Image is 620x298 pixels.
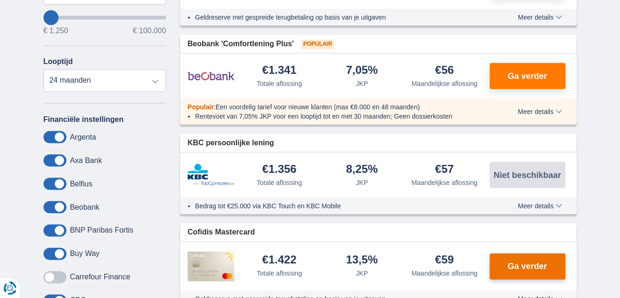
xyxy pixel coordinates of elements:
span: Cofidis Mastercard [188,227,255,238]
div: €1.422 [263,255,297,267]
img: product.pl.alt Cofidis CC [188,252,234,282]
label: Carrefour Finance [70,273,131,282]
span: Populair [301,40,334,49]
div: €1.356 [263,163,297,176]
span: Meer details [518,203,562,209]
div: JKP [356,79,368,88]
label: BNP Paribas Fortis [70,227,134,235]
span: € 1.250 [44,27,68,35]
button: Niet beschikbaar [490,162,566,188]
button: Meer details [511,14,569,21]
button: Meer details [511,202,569,210]
label: Argenta [70,133,96,142]
div: €56 [435,64,454,77]
span: Een voordelig tarief voor nieuwe klanten (max €8.000 en 48 maanden) [216,103,420,111]
span: Meer details [518,14,562,21]
img: product.pl.alt KBC [188,164,234,186]
img: product.pl.alt Beobank [188,64,234,88]
div: €59 [435,255,454,267]
div: Totale aflossing [257,178,302,187]
button: Ga verder [490,63,566,89]
span: KBC persoonlijke lening [188,138,274,149]
li: Bedrag tot €25.000 via KBC Touch en KBC Mobile [195,201,484,211]
input: wantToBorrow [44,16,167,20]
div: €57 [435,163,454,176]
li: Rentevoet van 7,05% JKP voor een looptijd tot en met 30 maanden; Geen dossierkosten [195,112,484,121]
div: 8,25% [346,163,378,176]
div: 7,05% [346,64,378,77]
span: Niet beschikbaar [494,171,561,179]
span: Ga verder [508,263,547,271]
button: Meer details [511,108,569,115]
div: JKP [356,178,368,187]
li: Geldreserve met gespreide terugbetaling op basis van je uitgaven [195,13,484,22]
div: 13,5% [346,255,378,267]
label: Axa Bank [70,156,102,165]
label: Buy Way [70,250,100,258]
div: : [180,102,491,112]
label: Belfius [70,180,93,188]
label: Beobank [70,203,100,212]
div: Maandelijkse aflossing [412,269,478,278]
div: Maandelijkse aflossing [412,178,478,187]
label: Looptijd [44,57,73,66]
div: Totale aflossing [257,269,302,278]
div: €1.341 [263,64,297,77]
span: € 100.000 [133,27,166,35]
span: Beobank 'Comfortlening Plus' [188,39,294,50]
div: JKP [356,269,368,278]
span: Meer details [518,108,562,115]
div: Totale aflossing [257,79,302,88]
label: Financiële instellingen [44,115,124,124]
span: Ga verder [508,72,547,80]
span: Populair [188,103,214,111]
div: Maandelijkse aflossing [412,79,478,88]
button: Ga verder [490,254,566,280]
